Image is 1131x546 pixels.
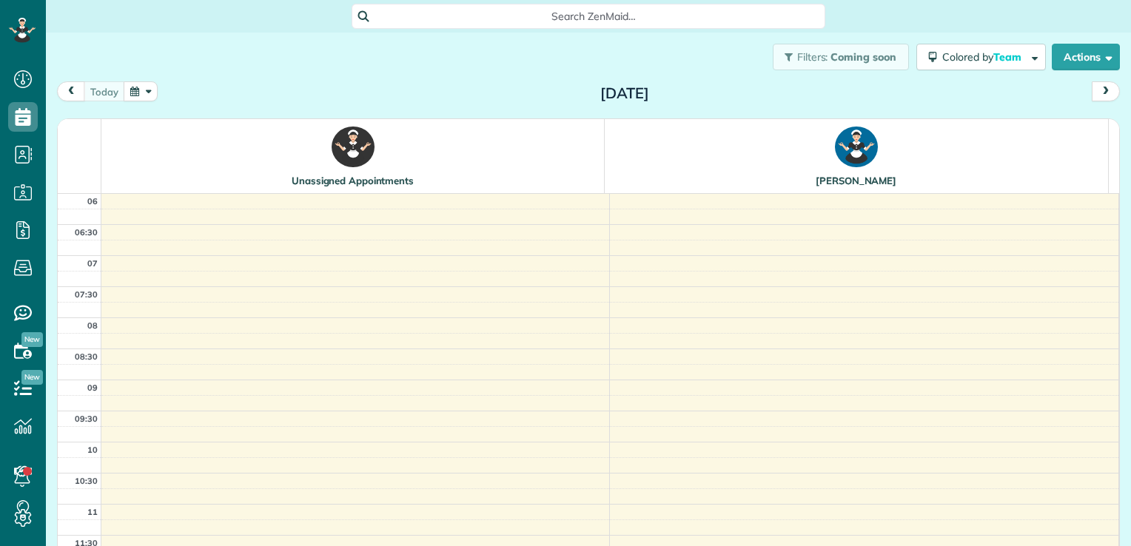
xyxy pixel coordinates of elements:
[332,127,375,167] img: !
[101,119,605,193] th: Unassigned Appointments
[835,127,878,167] img: CM
[87,507,98,517] span: 11
[1092,81,1120,101] button: next
[87,382,98,393] span: 09
[830,50,897,64] span: Coming soon
[84,81,125,101] button: Today
[75,227,98,237] span: 06:30
[21,370,43,385] span: New
[993,50,1024,64] span: Team
[87,258,98,269] span: 07
[87,445,98,455] span: 10
[75,414,98,424] span: 09:30
[942,50,1027,64] span: Colored by
[21,332,43,347] span: New
[797,50,828,64] span: Filters:
[916,44,1046,70] button: Colored byTeam
[75,476,98,486] span: 10:30
[75,289,98,300] span: 07:30
[87,196,98,206] span: 06
[75,351,98,362] span: 08:30
[532,85,717,101] h2: [DATE]
[87,320,98,331] span: 08
[605,119,1108,193] th: [PERSON_NAME]
[1052,44,1120,70] button: Actions
[57,81,85,101] button: prev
